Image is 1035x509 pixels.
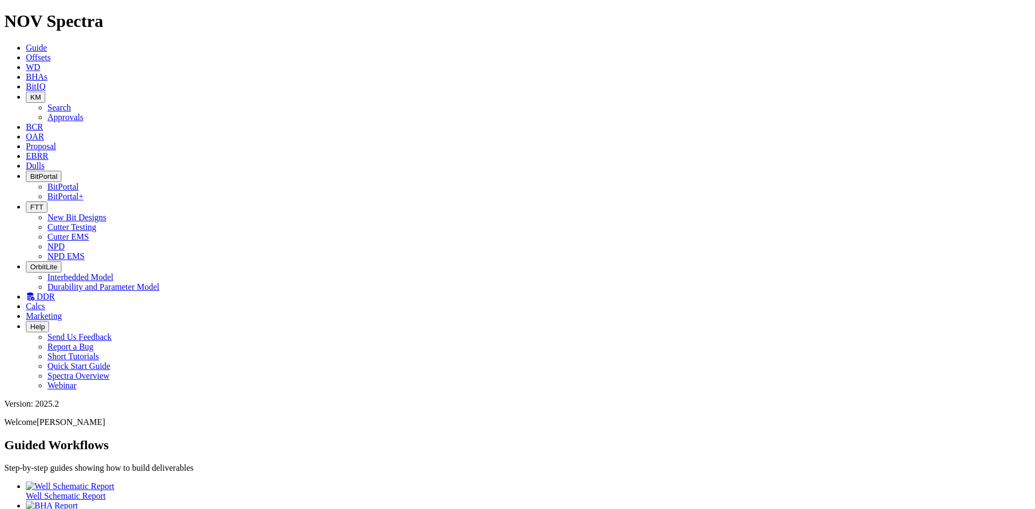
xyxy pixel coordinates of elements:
[30,93,41,101] span: KM
[26,53,51,62] a: Offsets
[47,342,93,351] a: Report a Bug
[30,323,45,331] span: Help
[4,438,1031,452] h2: Guided Workflows
[26,151,49,161] a: EBRR
[47,232,89,241] a: Cutter EMS
[26,302,45,311] a: Calcs
[26,62,40,72] a: WD
[26,321,49,332] button: Help
[47,192,84,201] a: BitPortal+
[26,82,45,91] a: BitIQ
[26,292,55,301] a: DDR
[26,92,45,103] button: KM
[4,417,1031,427] p: Welcome
[26,482,1031,500] a: Well Schematic Report Well Schematic Report
[47,273,113,282] a: Interbedded Model
[37,417,105,427] span: [PERSON_NAME]
[47,371,109,380] a: Spectra Overview
[30,203,43,211] span: FTT
[30,263,57,271] span: OrbitLite
[26,491,106,500] span: Well Schematic Report
[26,72,47,81] a: BHAs
[26,161,45,170] a: Dulls
[47,282,160,291] a: Durability and Parameter Model
[26,132,44,141] a: OAR
[30,172,57,180] span: BitPortal
[47,252,85,261] a: NPD EMS
[47,381,77,390] a: Webinar
[47,222,96,232] a: Cutter Testing
[47,103,71,112] a: Search
[47,213,106,222] a: New Bit Designs
[26,201,47,213] button: FTT
[47,352,99,361] a: Short Tutorials
[47,113,84,122] a: Approvals
[37,292,55,301] span: DDR
[26,43,47,52] a: Guide
[26,142,56,151] a: Proposal
[26,311,62,320] a: Marketing
[4,463,1031,473] p: Step-by-step guides showing how to build deliverables
[26,171,61,182] button: BitPortal
[47,361,110,371] a: Quick Start Guide
[26,482,114,491] img: Well Schematic Report
[47,182,79,191] a: BitPortal
[26,122,43,131] a: BCR
[47,332,112,341] a: Send Us Feedback
[47,242,65,251] a: NPD
[26,261,61,273] button: OrbitLite
[4,399,1031,409] div: Version: 2025.2
[4,11,1031,31] h1: NOV Spectra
